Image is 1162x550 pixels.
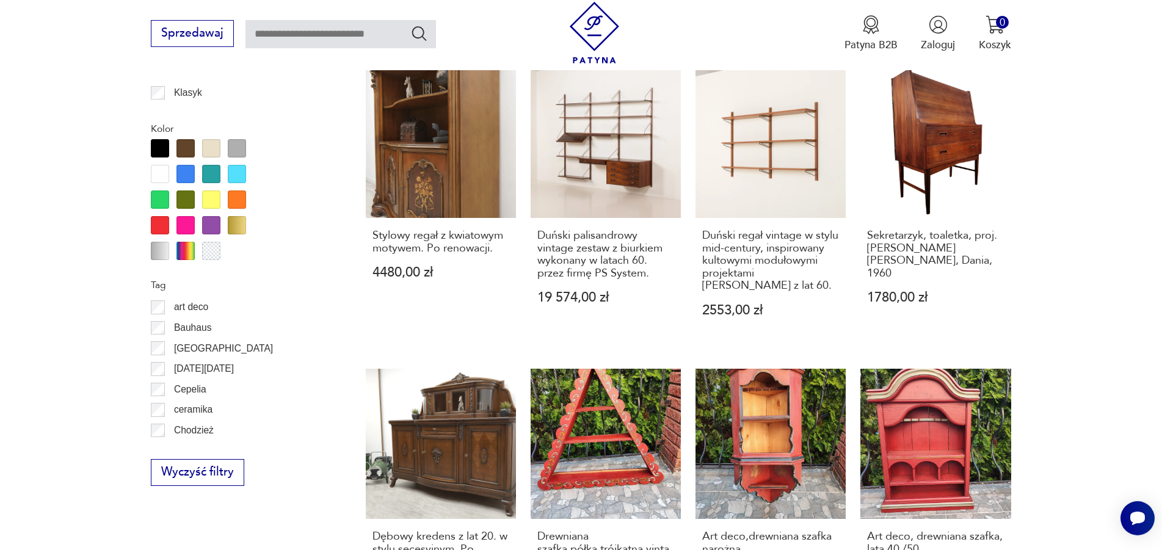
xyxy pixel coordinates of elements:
[174,443,211,458] p: Ćmielów
[862,15,881,34] img: Ikona medalu
[151,20,233,47] button: Sprzedawaj
[844,38,898,52] p: Patyna B2B
[702,230,840,292] h3: Duński regał vintage w stylu mid-century, inspirowany kultowymi modułowymi projektami [PERSON_NAM...
[174,85,202,101] p: Klasyk
[372,230,510,255] h3: Stylowy regał z kwiatowym motywem. Po renowacji.
[174,320,212,336] p: Bauhaus
[531,68,681,345] a: Duński palisandrowy vintage zestaw z biurkiem wykonany w latach 60. przez firmę PS System.Duński ...
[366,68,516,345] a: Stylowy regał z kwiatowym motywem. Po renowacji.Stylowy regał z kwiatowym motywem. Po renowacji.4...
[174,422,214,438] p: Chodzież
[174,299,208,315] p: art deco
[151,29,233,39] a: Sprzedawaj
[695,68,846,345] a: Duński regał vintage w stylu mid-century, inspirowany kultowymi modułowymi projektami Poula Cadov...
[860,68,1011,345] a: Sekretarzyk, toaletka, proj. Arne Wahl Iversen, Dania, 1960Sekretarzyk, toaletka, proj. [PERSON_N...
[844,15,898,52] button: Patyna B2B
[921,15,955,52] button: Zaloguj
[867,230,1004,280] h3: Sekretarzyk, toaletka, proj. [PERSON_NAME] [PERSON_NAME], Dania, 1960
[151,459,244,486] button: Wyczyść filtry
[844,15,898,52] a: Ikona medaluPatyna B2B
[151,277,330,293] p: Tag
[979,15,1011,52] button: 0Koszyk
[410,24,428,42] button: Szukaj
[979,38,1011,52] p: Koszyk
[174,341,273,356] p: [GEOGRAPHIC_DATA]
[564,2,625,63] img: Patyna - sklep z meblami i dekoracjami vintage
[929,15,948,34] img: Ikonka użytkownika
[921,38,955,52] p: Zaloguj
[372,266,510,279] p: 4480,00 zł
[174,402,212,418] p: ceramika
[174,382,206,397] p: Cepelia
[537,291,675,304] p: 19 574,00 zł
[996,16,1009,29] div: 0
[986,15,1004,34] img: Ikona koszyka
[537,230,675,280] h3: Duński palisandrowy vintage zestaw z biurkiem wykonany w latach 60. przez firmę PS System.
[151,121,330,137] p: Kolor
[702,304,840,317] p: 2553,00 zł
[174,361,234,377] p: [DATE][DATE]
[1120,501,1155,535] iframe: Smartsupp widget button
[867,291,1004,304] p: 1780,00 zł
